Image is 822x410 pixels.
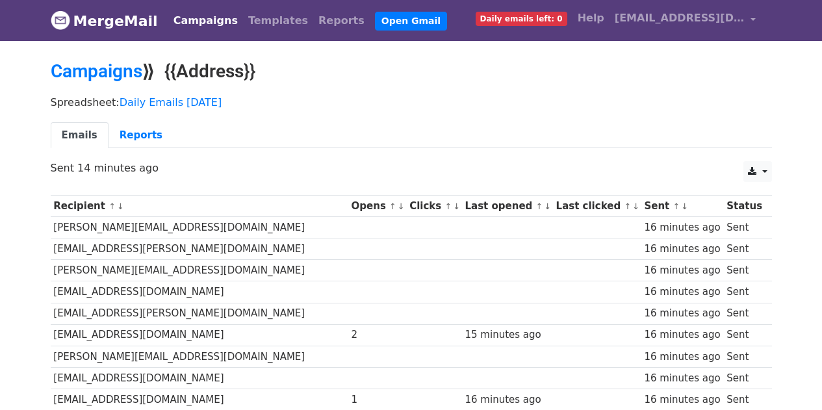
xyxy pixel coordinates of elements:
div: 16 minutes ago [644,263,720,278]
td: Sent [723,238,765,260]
th: Clicks [406,196,461,217]
td: Sent [723,324,765,346]
a: Reports [313,8,370,34]
a: ↑ [673,201,680,211]
td: Sent [723,367,765,389]
div: 15 minutes ago [465,327,550,342]
td: [EMAIL_ADDRESS][DOMAIN_NAME] [51,367,348,389]
div: 16 minutes ago [644,350,720,365]
img: MergeMail logo [51,10,70,30]
th: Status [723,196,765,217]
a: ↓ [544,201,551,211]
div: 16 minutes ago [644,220,720,235]
td: Sent [723,217,765,238]
a: Daily emails left: 0 [470,5,572,31]
a: Campaigns [51,60,142,82]
div: 1 [352,392,404,407]
td: Sent [723,303,765,324]
td: [EMAIL_ADDRESS][DOMAIN_NAME] [51,324,348,346]
a: [EMAIL_ADDRESS][DOMAIN_NAME] [610,5,762,36]
td: [EMAIL_ADDRESS][PERSON_NAME][DOMAIN_NAME] [51,303,348,324]
a: ↑ [624,201,631,211]
div: 16 minutes ago [644,285,720,300]
a: Help [572,5,610,31]
th: Last clicked [553,196,641,217]
a: ↑ [109,201,116,211]
a: MergeMail [51,7,158,34]
a: Daily Emails [DATE] [120,96,222,109]
td: [PERSON_NAME][EMAIL_ADDRESS][DOMAIN_NAME] [51,346,348,367]
td: [EMAIL_ADDRESS][DOMAIN_NAME] [51,281,348,303]
th: Sent [641,196,724,217]
th: Opens [348,196,407,217]
a: ↓ [453,201,460,211]
td: [PERSON_NAME][EMAIL_ADDRESS][DOMAIN_NAME] [51,217,348,238]
a: ↑ [444,201,452,211]
span: [EMAIL_ADDRESS][DOMAIN_NAME] [615,10,745,26]
th: Recipient [51,196,348,217]
a: ↑ [536,201,543,211]
td: [EMAIL_ADDRESS][DOMAIN_NAME] [51,389,348,410]
td: Sent [723,346,765,367]
td: Sent [723,389,765,410]
div: 16 minutes ago [644,306,720,321]
a: ↓ [398,201,405,211]
td: [PERSON_NAME][EMAIL_ADDRESS][DOMAIN_NAME] [51,260,348,281]
h2: ⟫ {{Address}} [51,60,772,83]
div: 16 minutes ago [644,371,720,386]
td: Sent [723,260,765,281]
div: 16 minutes ago [465,392,550,407]
td: Sent [723,281,765,303]
a: ↓ [117,201,124,211]
div: 16 minutes ago [644,327,720,342]
th: Last opened [462,196,553,217]
p: Spreadsheet: [51,96,772,109]
a: ↑ [389,201,396,211]
div: 2 [352,327,404,342]
a: Templates [243,8,313,34]
a: Open Gmail [375,12,447,31]
p: Sent 14 minutes ago [51,161,772,175]
a: ↓ [681,201,688,211]
a: Campaigns [168,8,243,34]
div: 16 minutes ago [644,242,720,257]
div: 16 minutes ago [644,392,720,407]
a: Emails [51,122,109,149]
span: Daily emails left: 0 [476,12,567,26]
a: Reports [109,122,173,149]
a: ↓ [632,201,639,211]
td: [EMAIL_ADDRESS][PERSON_NAME][DOMAIN_NAME] [51,238,348,260]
